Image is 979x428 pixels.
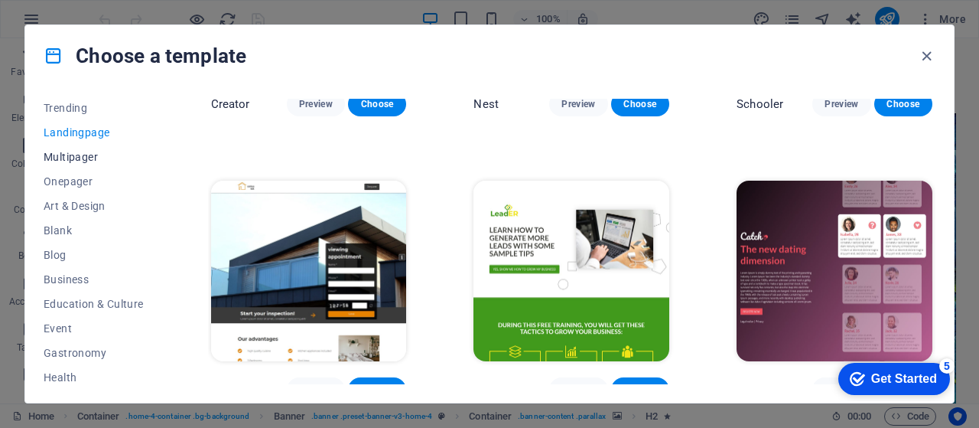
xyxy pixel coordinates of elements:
h4: Choose a template [44,44,246,68]
img: LeadER [473,181,669,361]
div: 5 [113,3,128,18]
span: Onepager [44,175,144,188]
button: Preview [287,377,345,402]
span: Business [44,273,144,286]
p: Catch [737,382,767,397]
button: Preview [812,92,870,116]
button: Education & Culture [44,292,144,316]
button: Multipager [44,145,144,169]
span: Trending [44,102,144,114]
span: Blog [44,249,144,261]
span: Choose [623,384,657,396]
p: LeadER [473,382,512,397]
span: Preview [825,384,858,396]
button: Choose [348,92,406,116]
span: Gastronomy [44,347,144,359]
button: Blog [44,243,144,267]
div: Get Started [45,17,111,31]
p: Schooler [737,96,783,112]
span: Blank [44,224,144,237]
button: Choose [874,92,932,116]
button: Art & Design [44,194,144,218]
span: Choose [360,384,394,396]
span: Health [44,371,144,384]
button: Health [44,365,144,390]
span: Event [44,322,144,335]
button: Preview [549,92,607,116]
p: Sales Kit [211,382,257,397]
div: Get Started 5 items remaining, 0% complete [12,8,124,40]
button: Preview [549,377,607,402]
button: Business [44,267,144,292]
span: Preview [825,98,858,110]
p: Creator [211,96,250,112]
span: Choose [360,98,394,110]
button: Trending [44,96,144,120]
img: Catch [737,181,932,361]
button: Landingpage [44,120,144,145]
button: Choose [348,377,406,402]
button: Blank [44,218,144,243]
p: Nest [473,96,499,112]
span: Choose [886,98,920,110]
button: Choose [611,377,669,402]
img: Sales Kit [211,181,407,361]
span: Multipager [44,151,144,163]
button: Gastronomy [44,341,144,365]
span: Landingpage [44,126,144,139]
button: Choose [611,92,669,116]
span: Preview [299,98,333,110]
span: Choose [623,98,657,110]
button: Preview [287,92,345,116]
span: Education & Culture [44,298,144,310]
span: Preview [561,384,595,396]
button: Event [44,316,144,341]
span: Art & Design [44,200,144,212]
button: Onepager [44,169,144,194]
span: Preview [299,384,333,396]
span: Preview [561,98,595,110]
